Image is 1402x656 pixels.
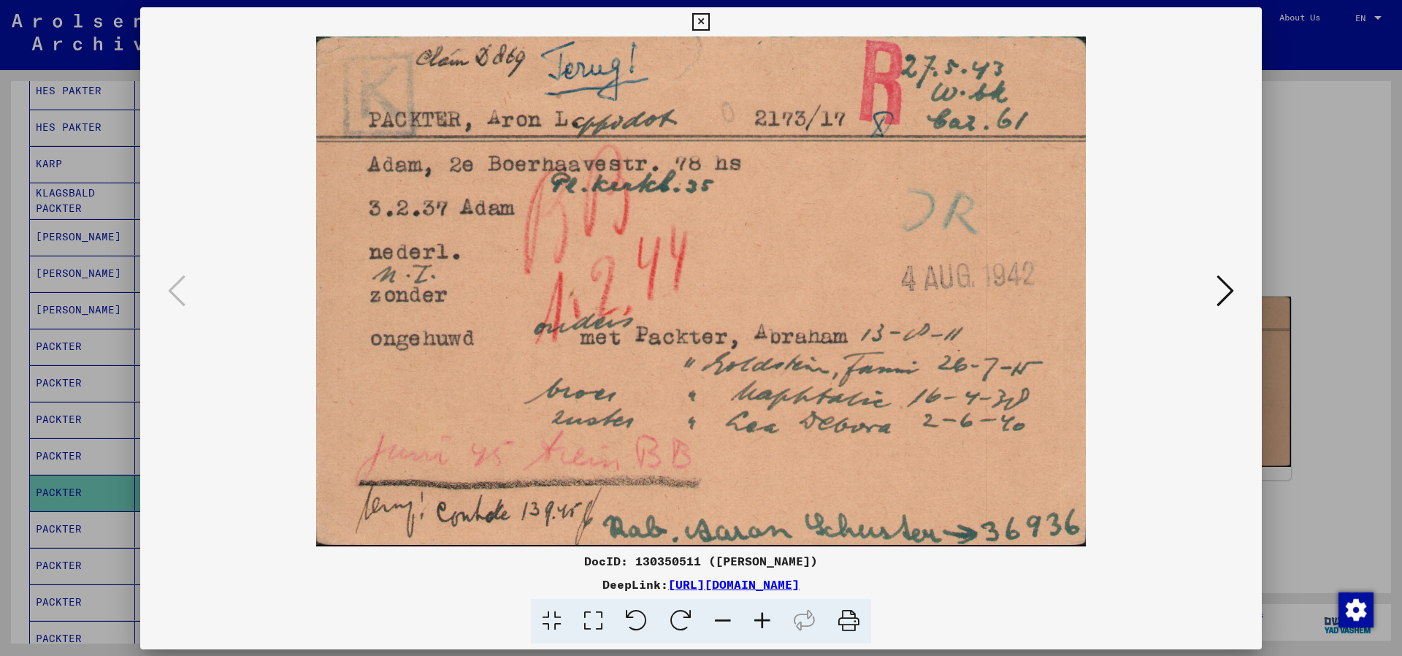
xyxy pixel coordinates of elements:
[190,37,1212,546] img: 001.jpg
[140,576,1262,593] div: DeepLink:
[1338,592,1374,628] img: Change consent
[140,552,1262,570] div: DocID: 130350511 ([PERSON_NAME])
[1338,592,1373,627] div: Change consent
[668,577,800,592] a: [URL][DOMAIN_NAME]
